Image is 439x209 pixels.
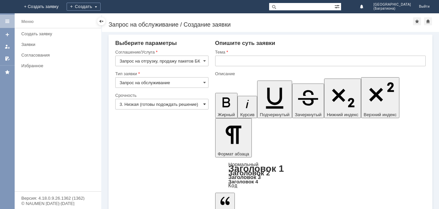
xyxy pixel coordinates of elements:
div: © NAUMEN [DATE]-[DATE] [21,201,95,206]
div: Меню [21,18,34,26]
div: Тема [215,50,424,54]
button: Верхний индекс [361,77,399,118]
a: Согласования [19,50,100,60]
div: Сделать домашней страницей [424,17,432,25]
div: Добавить в избранное [413,17,421,25]
div: Избранное [21,63,90,68]
button: Жирный [215,93,238,118]
span: Верхний индекс [364,112,397,117]
a: Мои согласования [2,53,13,64]
div: Версия: 4.18.0.9.26.1362 (1362) [21,196,95,200]
div: Формат абзаца [215,162,426,188]
a: Заголовок 1 [228,163,284,174]
a: Заявки [19,39,100,50]
a: Создать заявку [2,29,13,40]
a: Создать заявку [19,29,100,39]
span: Жирный [218,112,235,117]
span: Выберите параметры [115,40,177,46]
span: Зачеркнутый [295,112,321,117]
span: [GEOGRAPHIC_DATA] [373,3,411,7]
button: Нижний индекс [324,79,361,118]
span: Нижний индекс [327,112,358,117]
button: Подчеркнутый [257,81,292,118]
a: Нормальный [228,161,258,167]
div: Срочность [115,93,207,98]
span: Курсив [240,112,254,117]
a: Заголовок 2 [228,169,270,177]
div: Создать заявку [21,31,97,36]
button: Формат абзаца [215,118,252,157]
div: Согласования [21,53,97,58]
span: Подчеркнутый [260,112,289,117]
a: Код [228,183,237,189]
div: Скрыть меню [97,17,105,25]
div: Создать [67,3,101,11]
button: Курсив [237,96,257,118]
span: Расширенный поиск [334,3,341,9]
div: Заявки [21,42,97,47]
div: Соглашение/Услуга [115,50,207,54]
div: Описание [215,72,424,76]
a: Заголовок 3 [228,174,261,180]
div: Запрос на обслуживание / Создание заявки [109,21,413,28]
a: Мои заявки [2,41,13,52]
span: Формат абзаца [218,151,249,156]
a: Заголовок 4 [228,179,258,184]
span: Опишите суть заявки [215,40,275,46]
div: Тип заявки [115,72,207,76]
span: (Багратиона) [373,7,411,11]
button: Зачеркнутый [292,84,324,118]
